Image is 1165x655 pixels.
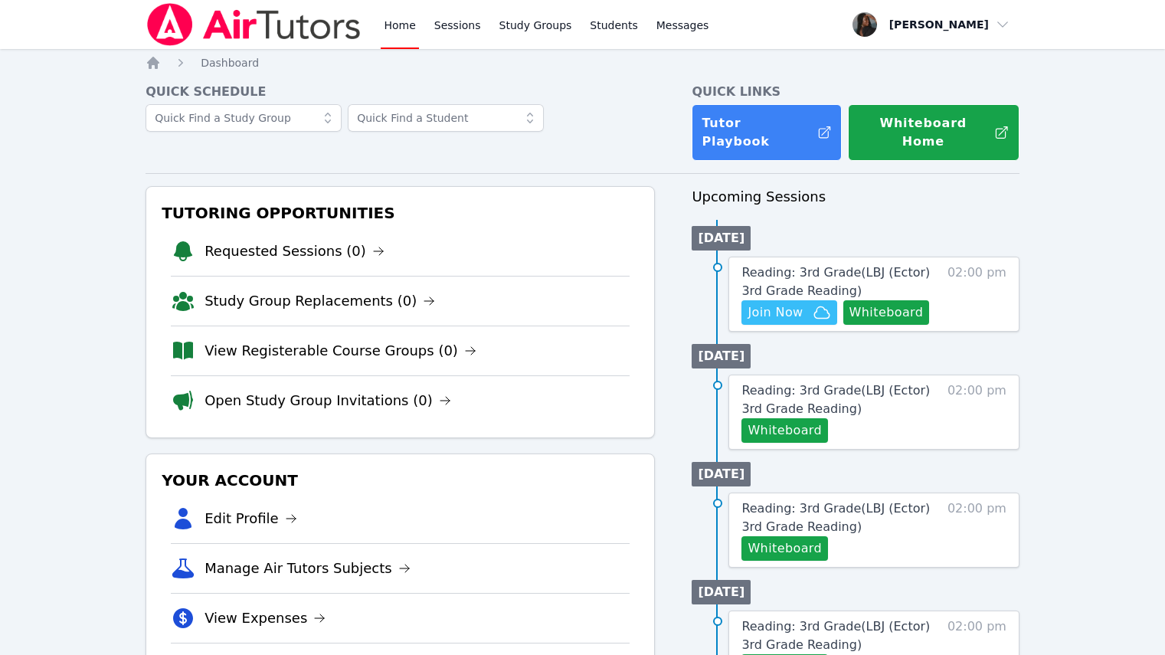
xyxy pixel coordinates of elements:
[692,580,751,604] li: [DATE]
[205,508,297,529] a: Edit Profile
[201,55,259,70] a: Dashboard
[947,499,1006,561] span: 02:00 pm
[741,264,940,300] a: Reading: 3rd Grade(LBJ (Ector) 3rd Grade Reading)
[741,382,940,418] a: Reading: 3rd Grade(LBJ (Ector) 3rd Grade Reading)
[947,382,1006,443] span: 02:00 pm
[348,104,544,132] input: Quick Find a Student
[205,390,451,411] a: Open Study Group Invitations (0)
[205,608,326,629] a: View Expenses
[205,241,385,262] a: Requested Sessions (0)
[692,344,751,368] li: [DATE]
[159,467,642,494] h3: Your Account
[741,300,836,325] button: Join Now
[692,462,751,486] li: [DATE]
[748,303,803,322] span: Join Now
[205,340,476,362] a: View Registerable Course Groups (0)
[159,199,642,227] h3: Tutoring Opportunities
[741,617,940,654] a: Reading: 3rd Grade(LBJ (Ector) 3rd Grade Reading)
[741,418,828,443] button: Whiteboard
[146,55,1019,70] nav: Breadcrumb
[741,536,828,561] button: Whiteboard
[843,300,930,325] button: Whiteboard
[692,186,1019,208] h3: Upcoming Sessions
[146,83,655,101] h4: Quick Schedule
[741,499,940,536] a: Reading: 3rd Grade(LBJ (Ector) 3rd Grade Reading)
[692,104,842,161] a: Tutor Playbook
[692,83,1019,101] h4: Quick Links
[947,264,1006,325] span: 02:00 pm
[741,501,930,534] span: Reading: 3rd Grade ( LBJ (Ector) 3rd Grade Reading )
[201,57,259,69] span: Dashboard
[146,104,342,132] input: Quick Find a Study Group
[741,265,930,298] span: Reading: 3rd Grade ( LBJ (Ector) 3rd Grade Reading )
[848,104,1019,161] button: Whiteboard Home
[692,226,751,251] li: [DATE]
[656,18,709,33] span: Messages
[741,383,930,416] span: Reading: 3rd Grade ( LBJ (Ector) 3rd Grade Reading )
[146,3,362,46] img: Air Tutors
[741,619,930,652] span: Reading: 3rd Grade ( LBJ (Ector) 3rd Grade Reading )
[205,558,411,579] a: Manage Air Tutors Subjects
[205,290,435,312] a: Study Group Replacements (0)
